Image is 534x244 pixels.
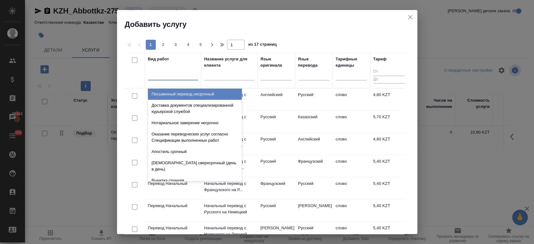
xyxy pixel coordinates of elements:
[158,42,168,48] span: 2
[257,155,295,177] td: Русский
[148,129,242,146] div: Оказание переводческих услуг согласно Спецификации выполненных работ
[148,180,198,187] p: Перевод Начальный
[204,225,254,237] p: Начальный перевод с Немецкого на Русский
[183,42,193,48] span: 4
[148,225,198,231] p: Перевод Начальный
[204,180,254,193] p: Начальный перевод с Французского на Р...
[298,56,329,69] div: Язык перевода
[257,177,295,199] td: Французский
[125,19,417,29] h2: Добавить услугу
[333,177,370,199] td: слово
[171,40,181,50] button: 3
[171,42,181,48] span: 3
[148,100,242,117] div: Доставка документов специализированной курьерской службой
[295,177,333,199] td: Русский
[158,40,168,50] button: 2
[257,200,295,221] td: Русский
[373,68,404,76] input: От
[148,146,242,157] div: Апостиль срочный
[333,111,370,133] td: слово
[295,89,333,110] td: Русский
[295,111,333,133] td: Казахский
[148,56,169,62] div: Вид работ
[370,177,408,199] td: 5,40 KZT
[373,76,404,84] input: До
[204,56,254,69] div: Название услуги для клиента
[196,40,206,50] button: 5
[333,155,370,177] td: слово
[333,222,370,244] td: слово
[333,133,370,155] td: слово
[370,155,408,177] td: 5,40 KZT
[405,13,415,22] button: close
[370,133,408,155] td: 4,80 KZT
[370,111,408,133] td: 5,70 KZT
[257,89,295,110] td: Английский
[336,56,367,69] div: Тарифные единицы
[148,175,242,186] div: Вычитка срочная
[148,89,242,100] div: Письменный перевод несрочный
[248,41,277,50] span: из 17 страниц
[333,89,370,110] td: слово
[148,117,242,129] div: Нотариальное заверение несрочно
[333,200,370,221] td: слово
[295,222,333,244] td: Русский
[261,56,292,69] div: Язык оригинала
[295,155,333,177] td: Французский
[257,111,295,133] td: Русский
[370,200,408,221] td: 5,40 KZT
[183,40,193,50] button: 4
[373,56,387,62] div: Тариф
[370,222,408,244] td: 5,40 KZT
[148,157,242,175] div: [DEMOGRAPHIC_DATA] сверхсрочный (день в день)
[295,133,333,155] td: Английский
[257,133,295,155] td: Русский
[370,89,408,110] td: 4,80 KZT
[148,203,198,209] p: Перевод Начальный
[295,200,333,221] td: [PERSON_NAME]
[257,222,295,244] td: [PERSON_NAME]
[204,203,254,215] p: Начальный перевод с Русского на Немецкий
[196,42,206,48] span: 5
